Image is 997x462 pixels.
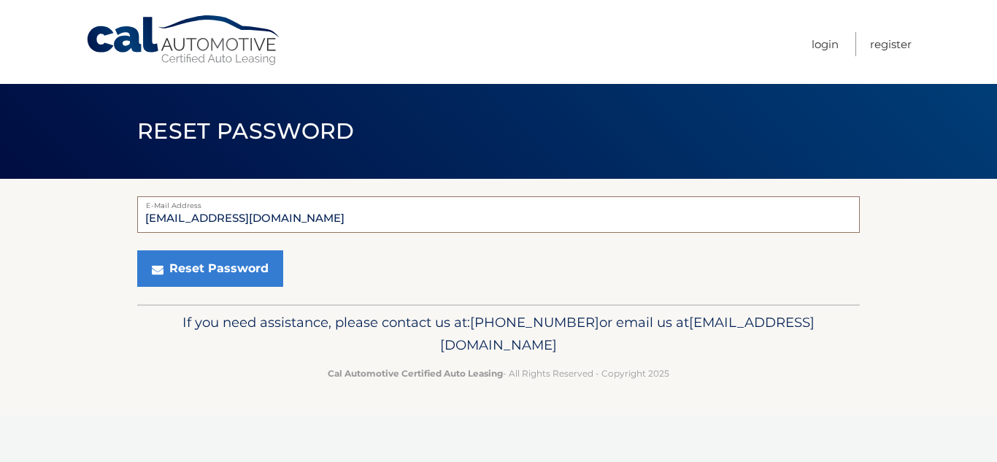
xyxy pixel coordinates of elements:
[328,368,503,379] strong: Cal Automotive Certified Auto Leasing
[147,366,850,381] p: - All Rights Reserved - Copyright 2025
[812,32,839,56] a: Login
[870,32,912,56] a: Register
[147,311,850,358] p: If you need assistance, please contact us at: or email us at
[470,314,599,331] span: [PHONE_NUMBER]
[137,250,283,287] button: Reset Password
[137,118,354,145] span: Reset Password
[85,15,282,66] a: Cal Automotive
[137,196,860,208] label: E-Mail Address
[137,196,860,233] input: E-Mail Address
